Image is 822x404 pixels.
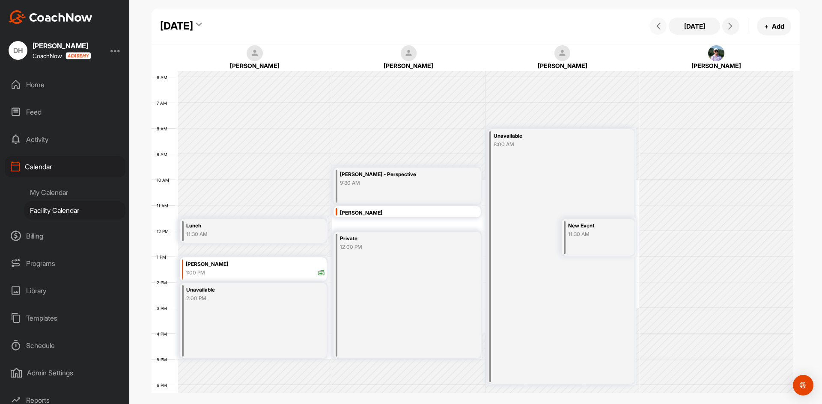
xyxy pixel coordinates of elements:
div: 1:00 PM [186,269,205,277]
div: 3 PM [152,306,176,311]
img: square_d61ec808d00c4d065986225e86dfbd77.jpg [708,45,724,62]
div: 2 PM [152,280,176,285]
div: DH [9,41,27,60]
div: [PERSON_NAME] [33,42,91,49]
img: CoachNow acadmey [66,52,91,59]
div: Billing [5,225,125,247]
div: Lunch [186,221,301,231]
div: 10 AM [152,177,178,183]
div: [DATE] [160,18,193,34]
div: Programs [5,253,125,274]
div: 8:00 AM [494,141,608,148]
div: 5 PM [152,357,176,362]
button: [DATE] [669,18,720,35]
div: [PERSON_NAME] - Perspective [340,170,454,180]
div: Templates [5,307,125,329]
div: 4 PM [152,331,176,336]
img: CoachNow [9,10,92,24]
div: Calendar [5,156,125,177]
div: Open Intercom Messenger [793,375,813,395]
div: Unavailable [494,131,608,141]
div: 9:30 AM [340,179,454,187]
div: [PERSON_NAME] [498,61,626,70]
span: + [764,22,768,31]
div: 11 AM [152,203,177,208]
div: New Event [568,221,623,231]
div: Feed [5,101,125,123]
div: 12:00 PM [340,243,454,251]
div: 2:00 PM [186,295,301,302]
div: Private [340,234,454,244]
div: Admin Settings [5,362,125,383]
div: [PERSON_NAME] [652,61,780,70]
div: 9 AM [152,152,176,157]
button: +Add [757,17,791,35]
div: 6 PM [152,383,176,388]
img: square_default-ef6cabf814de5a2bf16c804365e32c732080f9872bdf737d349900a9daf73cf9.png [554,45,571,62]
div: 12 PM [152,229,177,234]
div: 8 AM [152,126,176,131]
div: [PERSON_NAME] [345,61,473,70]
div: Home [5,74,125,95]
img: square_default-ef6cabf814de5a2bf16c804365e32c732080f9872bdf737d349900a9daf73cf9.png [401,45,417,62]
div: 6 AM [152,75,176,80]
div: [PERSON_NAME] [191,61,319,70]
div: [PERSON_NAME] [186,260,325,269]
div: Facility Calendar [24,201,125,219]
div: My Calendar [24,183,125,201]
div: [PERSON_NAME] [340,208,479,218]
img: square_default-ef6cabf814de5a2bf16c804365e32c732080f9872bdf737d349900a9daf73cf9.png [247,45,263,62]
div: Activity [5,129,125,150]
div: 7 AM [152,100,176,106]
div: Schedule [5,335,125,356]
div: 11:30 AM [568,230,623,238]
div: 1 PM [152,254,175,260]
div: CoachNow [33,52,91,59]
div: Library [5,280,125,301]
div: 11:30 AM [186,230,301,238]
div: Unavailable [186,285,301,295]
